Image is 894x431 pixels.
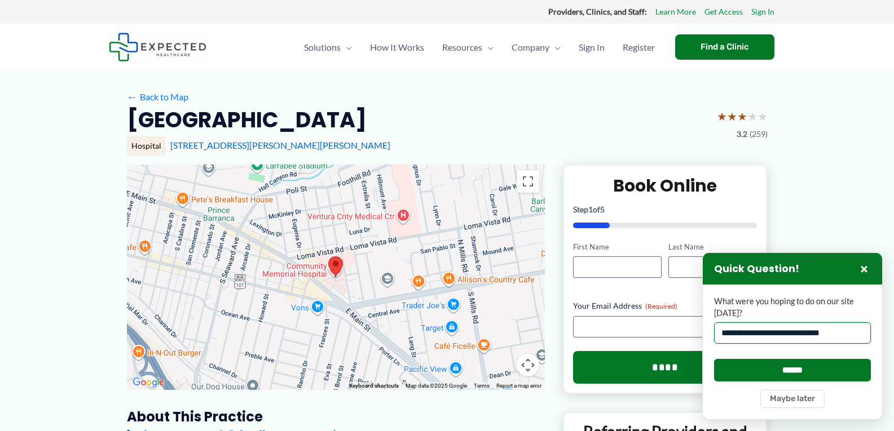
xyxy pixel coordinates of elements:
span: Resources [442,28,482,67]
div: Hospital [127,136,166,155]
span: Sign In [579,28,605,67]
strong: Providers, Clinics, and Staff: [548,7,647,16]
h2: [GEOGRAPHIC_DATA] [127,106,367,134]
a: ResourcesMenu Toggle [433,28,503,67]
span: Solutions [304,28,341,67]
button: Toggle fullscreen view [517,170,539,193]
h2: Book Online [573,175,758,197]
h3: Quick Question! [714,263,799,276]
span: ★ [727,106,737,127]
button: Maybe later [760,390,825,408]
a: How It Works [361,28,433,67]
span: ★ [747,106,758,127]
img: Expected Healthcare Logo - side, dark font, small [109,33,206,61]
span: How It Works [370,28,424,67]
span: Company [512,28,549,67]
label: What were you hoping to do on our site [DATE]? [714,296,871,319]
p: Step of [573,206,758,214]
a: ←Back to Map [127,88,188,105]
a: Find a Clinic [675,34,774,60]
span: ← [127,91,138,102]
span: ★ [758,106,768,127]
a: SolutionsMenu Toggle [295,28,361,67]
nav: Primary Site Navigation [295,28,664,67]
a: Get Access [704,5,743,19]
span: Menu Toggle [549,28,561,67]
a: Report a map error [496,383,541,389]
span: 5 [600,205,605,214]
span: ★ [737,106,747,127]
span: ★ [717,106,727,127]
span: Menu Toggle [482,28,494,67]
img: Google [130,375,167,390]
a: Learn More [655,5,696,19]
label: First Name [573,242,662,252]
span: (259) [750,127,768,141]
a: Terms (opens in new tab) [474,383,490,389]
a: Register [614,28,664,67]
button: Map camera controls [517,354,539,376]
span: 1 [588,205,593,214]
a: Sign In [751,5,774,19]
span: 3.2 [737,127,747,141]
label: Last Name [668,242,757,252]
span: (Required) [645,302,677,310]
span: Menu Toggle [341,28,352,67]
a: [STREET_ADDRESS][PERSON_NAME][PERSON_NAME] [170,140,390,150]
label: Your Email Address [573,300,758,312]
h3: About this practice [127,408,545,425]
a: Open this area in Google Maps (opens a new window) [130,375,167,390]
span: Register [623,28,655,67]
button: Keyboard shortcuts [349,382,399,390]
button: Close [857,262,871,276]
a: CompanyMenu Toggle [503,28,570,67]
span: Map data ©2025 Google [406,383,467,389]
a: Sign In [570,28,614,67]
